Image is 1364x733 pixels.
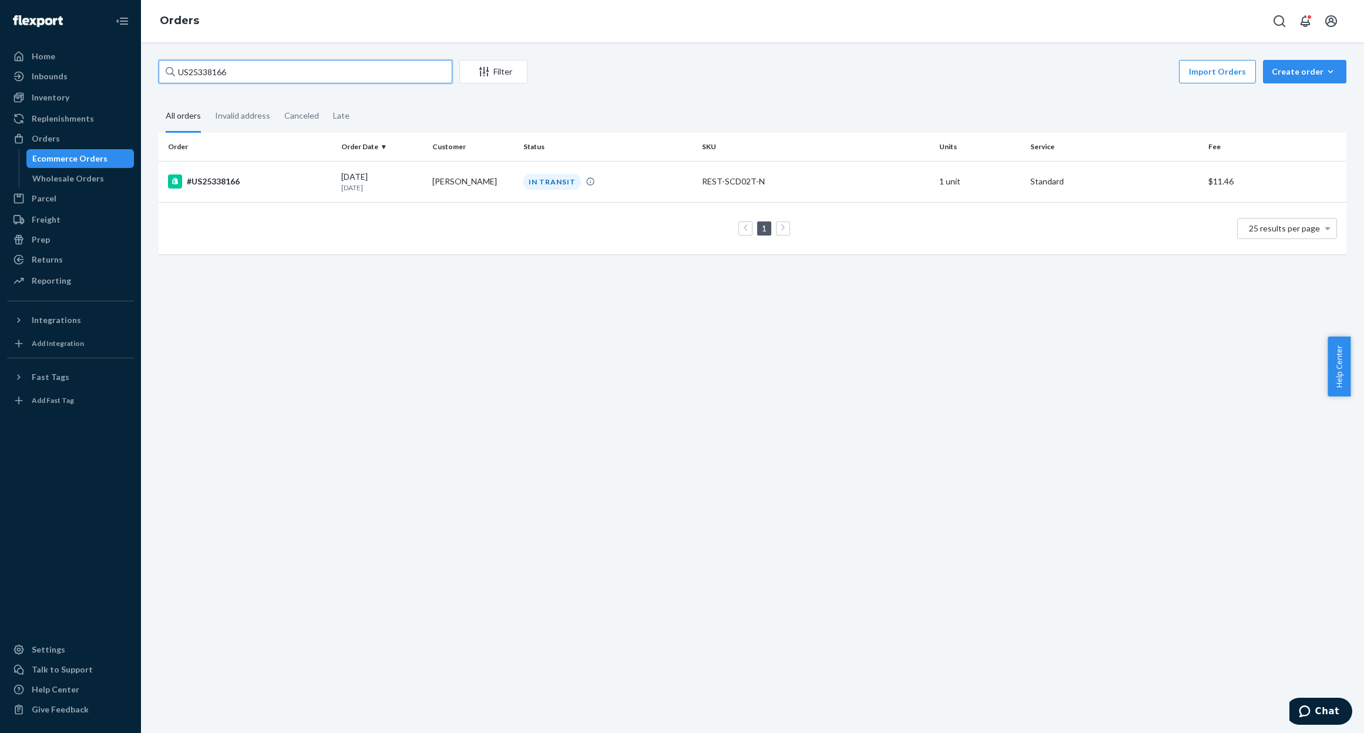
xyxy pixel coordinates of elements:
[1289,698,1352,727] iframe: Opens a widget where you can chat to one of our agents
[32,395,74,405] div: Add Fast Tag
[1179,60,1256,83] button: Import Orders
[7,47,134,66] a: Home
[7,88,134,107] a: Inventory
[32,314,81,326] div: Integrations
[1026,133,1204,161] th: Service
[32,664,93,675] div: Talk to Support
[215,100,270,131] div: Invalid address
[32,704,89,715] div: Give Feedback
[697,133,935,161] th: SKU
[7,368,134,386] button: Fast Tags
[1030,176,1199,187] p: Standard
[935,161,1026,202] td: 1 unit
[935,133,1026,161] th: Units
[7,334,134,353] a: Add Integration
[160,14,199,27] a: Orders
[32,684,79,695] div: Help Center
[460,66,527,78] div: Filter
[32,113,94,125] div: Replenishments
[519,133,697,161] th: Status
[7,660,134,679] button: Talk to Support
[1268,9,1291,33] button: Open Search Box
[341,171,423,193] div: [DATE]
[32,51,55,62] div: Home
[1204,161,1346,202] td: $11.46
[7,67,134,86] a: Inbounds
[32,371,69,383] div: Fast Tags
[7,230,134,249] a: Prep
[32,70,68,82] div: Inbounds
[166,100,201,133] div: All orders
[110,9,134,33] button: Close Navigation
[13,15,63,27] img: Flexport logo
[7,391,134,410] a: Add Fast Tag
[1204,133,1346,161] th: Fee
[7,210,134,229] a: Freight
[432,142,514,152] div: Customer
[284,100,319,131] div: Canceled
[7,700,134,719] button: Give Feedback
[702,176,930,187] div: REST-SCD02T-N
[32,133,60,144] div: Orders
[7,680,134,699] a: Help Center
[7,129,134,148] a: Orders
[459,60,528,83] button: Filter
[32,92,69,103] div: Inventory
[159,60,452,83] input: Search orders
[32,254,63,265] div: Returns
[1294,9,1317,33] button: Open notifications
[1328,337,1350,396] button: Help Center
[7,271,134,290] a: Reporting
[428,161,519,202] td: [PERSON_NAME]
[7,640,134,659] a: Settings
[26,149,135,168] a: Ecommerce Orders
[337,133,428,161] th: Order Date
[168,174,332,189] div: #US25338166
[32,153,107,164] div: Ecommerce Orders
[26,169,135,188] a: Wholesale Orders
[32,234,50,246] div: Prep
[32,214,61,226] div: Freight
[7,109,134,128] a: Replenishments
[150,4,209,38] ol: breadcrumbs
[1263,60,1346,83] button: Create order
[341,183,423,193] p: [DATE]
[32,275,71,287] div: Reporting
[1249,223,1320,233] span: 25 results per page
[32,193,56,204] div: Parcel
[7,311,134,329] button: Integrations
[7,189,134,208] a: Parcel
[1319,9,1343,33] button: Open account menu
[7,250,134,269] a: Returns
[1272,66,1338,78] div: Create order
[760,223,769,233] a: Page 1 is your current page
[523,174,581,190] div: IN TRANSIT
[32,644,65,655] div: Settings
[32,173,104,184] div: Wholesale Orders
[32,338,84,348] div: Add Integration
[333,100,350,131] div: Late
[159,133,337,161] th: Order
